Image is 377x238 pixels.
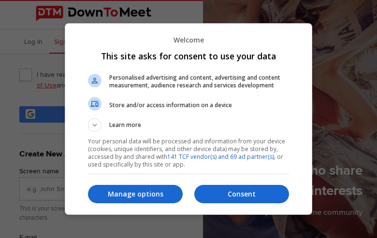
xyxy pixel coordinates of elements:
[88,185,183,203] button: Manage options
[194,185,289,203] button: Consent
[194,189,289,199] p: Consent
[88,189,183,199] p: Manage options
[109,74,289,89] span: Personalised advertising and content, advertising and content measurement, audience research and ...
[109,121,141,132] span: Learn more
[109,101,289,109] span: Store and/or access information on a device
[88,35,289,44] p: Welcome
[65,23,312,214] div: This site asks for consent to use your data
[88,50,289,62] h1: This site asks for consent to use your data
[88,118,289,132] button: Learn more
[88,138,289,168] p: Your personal data will be processed and information from your device (cookies, unique identifier...
[167,153,274,161] a: 141 TCF vendor(s) and 69 ad partner(s)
